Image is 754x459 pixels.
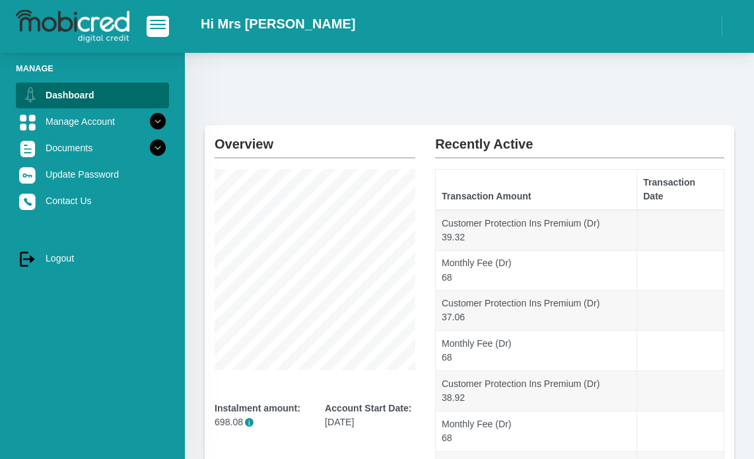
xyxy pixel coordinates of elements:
[215,125,415,152] h2: Overview
[16,188,169,213] a: Contact Us
[245,418,254,427] span: i
[201,16,355,32] h2: Hi Mrs [PERSON_NAME]
[436,250,637,291] td: Monthly Fee (Dr) 68
[16,109,169,134] a: Manage Account
[215,415,305,429] p: 698.08
[16,162,169,187] a: Update Password
[435,125,724,152] h2: Recently Active
[436,331,637,371] td: Monthly Fee (Dr) 68
[16,83,169,108] a: Dashboard
[436,371,637,411] td: Customer Protection Ins Premium (Dr) 38.92
[16,135,169,160] a: Documents
[325,402,415,429] div: [DATE]
[325,403,411,413] b: Account Start Date:
[436,291,637,331] td: Customer Protection Ins Premium (Dr) 37.06
[637,170,724,210] th: Transaction Date
[16,10,129,43] img: logo-mobicred.svg
[215,403,300,413] b: Instalment amount:
[16,246,169,271] a: Logout
[436,411,637,451] td: Monthly Fee (Dr) 68
[436,210,637,250] td: Customer Protection Ins Premium (Dr) 39.32
[436,170,637,210] th: Transaction Amount
[16,62,169,75] li: Manage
